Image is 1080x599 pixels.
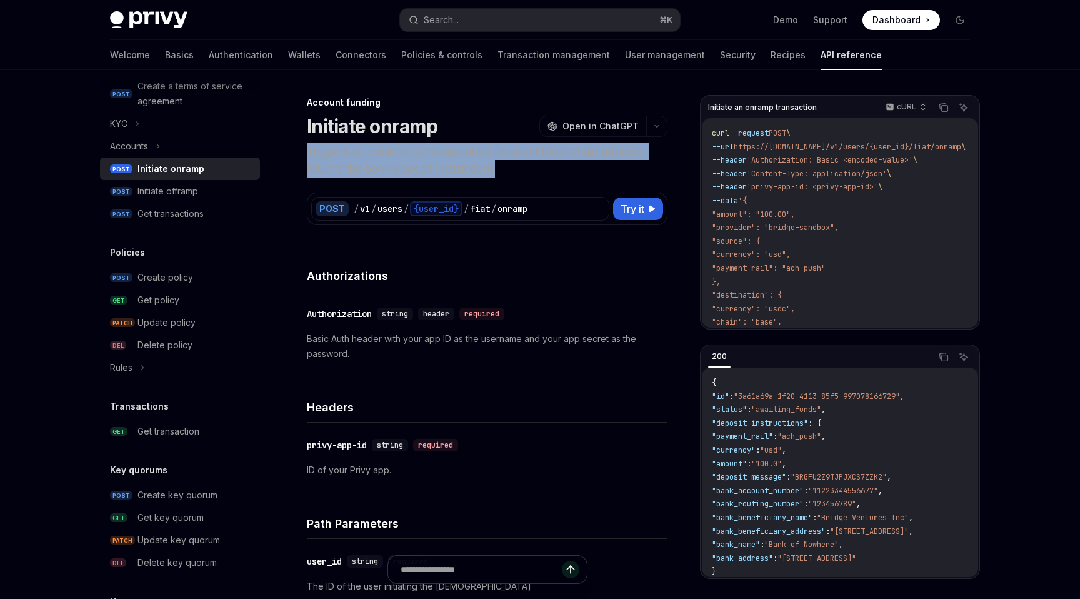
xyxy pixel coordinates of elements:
[747,155,913,165] span: 'Authorization: Basic <encoded-value>'
[720,40,756,70] a: Security
[712,209,795,219] span: "amount": "100.00",
[712,277,721,287] span: },
[307,439,367,451] div: privy-app-id
[404,203,409,215] div: /
[354,203,359,215] div: /
[613,198,663,220] button: Try it
[712,378,716,388] span: {
[100,180,260,203] a: POSTInitiate offramp
[712,290,782,300] span: "destination": {
[936,99,952,116] button: Copy the contents from the code block
[712,263,826,273] span: "payment_rail": "ach_push"
[110,318,135,328] span: PATCH
[712,499,804,509] span: "bank_routing_number"
[288,40,321,70] a: Wallets
[110,164,132,174] span: POST
[900,391,904,401] span: ,
[817,513,909,523] span: "Bridge Ventures Inc"
[747,169,887,179] span: 'Content-Type: application/json'
[470,203,490,215] div: fiat
[747,182,878,192] span: 'privy-app-id: <privy-app-id>'
[712,513,812,523] span: "bank_beneficiary_name"
[950,10,970,30] button: Toggle dark mode
[712,317,782,327] span: "chain": "base",
[137,293,179,308] div: Get policy
[497,40,610,70] a: Transaction management
[729,128,769,138] span: --request
[165,40,194,70] a: Basics
[712,223,839,233] span: "provider": "bridge-sandbox",
[738,196,747,206] span: '{
[137,206,204,221] div: Get transactions
[307,143,667,178] p: Triggers an onramp to the specified recipient blockchain address, returns the bank deposit instru...
[110,245,145,260] h5: Policies
[137,555,217,570] div: Delete key quorum
[100,289,260,311] a: GETGet policy
[621,201,644,216] span: Try it
[821,405,826,415] span: ,
[100,158,260,180] a: POSTInitiate onramp
[821,431,826,441] span: ,
[336,40,386,70] a: Connectors
[413,439,458,451] div: required
[110,360,132,375] div: Rules
[539,116,646,137] button: Open in ChatGPT
[307,268,667,284] h4: Authorizations
[110,209,132,219] span: POST
[110,139,148,154] div: Accounts
[769,128,786,138] span: POST
[712,431,773,441] span: "payment_rail"
[756,445,760,455] span: :
[659,15,672,25] span: ⌘ K
[100,203,260,225] a: POSTGet transactions
[878,486,882,496] span: ,
[712,472,786,482] span: "deposit_message"
[712,128,729,138] span: curl
[137,338,192,353] div: Delete policy
[497,203,527,215] div: onramp
[804,486,808,496] span: :
[100,311,260,334] a: PATCHUpdate policy
[712,196,738,206] span: --data
[110,11,187,29] img: dark logo
[777,431,821,441] span: "ach_push"
[786,472,791,482] span: :
[209,40,273,70] a: Authentication
[491,203,496,215] div: /
[897,102,916,112] p: cURL
[830,526,909,536] span: "[STREET_ADDRESS]"
[712,405,747,415] span: "status"
[712,391,729,401] span: "id"
[100,420,260,443] a: GETGet transaction
[751,405,821,415] span: "awaiting_funds"
[423,309,449,319] span: header
[307,515,667,532] h4: Path Parameters
[459,308,504,320] div: required
[137,315,196,330] div: Update policy
[100,551,260,574] a: DELDelete key quorum
[760,540,764,550] span: :
[856,499,861,509] span: ,
[100,334,260,356] a: DELDelete policy
[110,427,127,436] span: GET
[307,463,667,478] p: ID of your Privy app.
[773,431,777,441] span: :
[862,10,940,30] a: Dashboard
[708,349,731,364] div: 200
[808,499,856,509] span: "123456789"
[110,116,127,131] div: KYC
[307,115,437,138] h1: Initiate onramp
[773,553,777,563] span: :
[734,142,961,152] span: https://[DOMAIN_NAME]/v1/users/{user_id}/fiat/onramp
[137,488,217,503] div: Create key quorum
[110,296,127,305] span: GET
[110,558,126,568] span: DEL
[826,526,830,536] span: :
[360,203,370,215] div: v1
[712,486,804,496] span: "bank_account_number"
[813,14,847,26] a: Support
[764,540,839,550] span: "Bank of Nowhere"
[307,308,372,320] div: Authorization
[734,391,900,401] span: "3a61a69a-1f20-4113-85f5-997078166729"
[712,459,747,469] span: "amount"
